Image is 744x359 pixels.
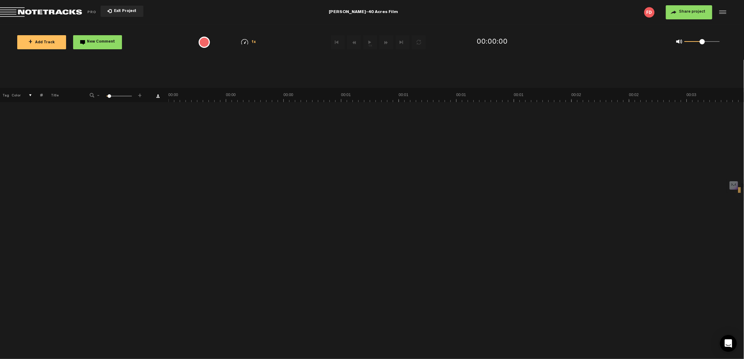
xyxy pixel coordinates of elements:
button: New Comment [73,35,122,49]
button: +Add Track [17,35,66,49]
span: Exit Project [112,10,136,13]
button: Exit Project [101,6,143,17]
span: New Comment [87,40,115,44]
div: 00:00:00 [477,37,508,48]
button: Fast Forward [379,35,393,49]
button: Go to beginning [331,35,345,49]
th: Color [11,88,21,102]
th: Title [43,88,81,102]
th: # [32,88,43,102]
div: {{ tooltip_message }} [199,37,210,48]
button: Loop [412,35,426,49]
img: speedometer.svg [241,39,248,45]
button: Rewind [347,35,361,49]
div: 1x [231,39,267,45]
a: Download comments [156,94,160,98]
span: 1x [251,40,256,44]
span: + [28,39,32,45]
div: Open Intercom Messenger [720,335,737,352]
button: Share project [666,5,712,19]
span: + [137,92,143,96]
span: Add Track [28,41,55,45]
span: Share project [679,10,706,14]
span: - [96,92,101,96]
img: letters [644,7,655,18]
button: 1x [363,35,377,49]
button: Go to end [396,35,410,49]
